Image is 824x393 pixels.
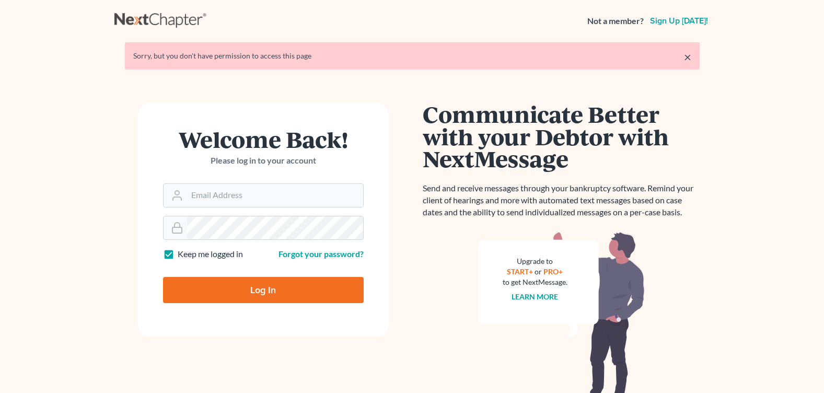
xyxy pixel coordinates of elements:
p: Please log in to your account [163,155,364,167]
a: Learn more [512,292,558,301]
input: Log In [163,277,364,303]
div: Upgrade to [503,256,567,267]
a: START+ [507,267,533,276]
a: PRO+ [543,267,563,276]
h1: Welcome Back! [163,128,364,151]
input: Email Address [187,184,363,207]
p: Send and receive messages through your bankruptcy software. Remind your client of hearings and mo... [423,182,700,218]
div: to get NextMessage. [503,277,567,287]
a: Sign up [DATE]! [648,17,710,25]
h1: Communicate Better with your Debtor with NextMessage [423,103,700,170]
a: Forgot your password? [278,249,364,259]
span: or [535,267,542,276]
label: Keep me logged in [178,248,243,260]
a: × [684,51,691,63]
strong: Not a member? [587,15,644,27]
div: Sorry, but you don't have permission to access this page [133,51,691,61]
